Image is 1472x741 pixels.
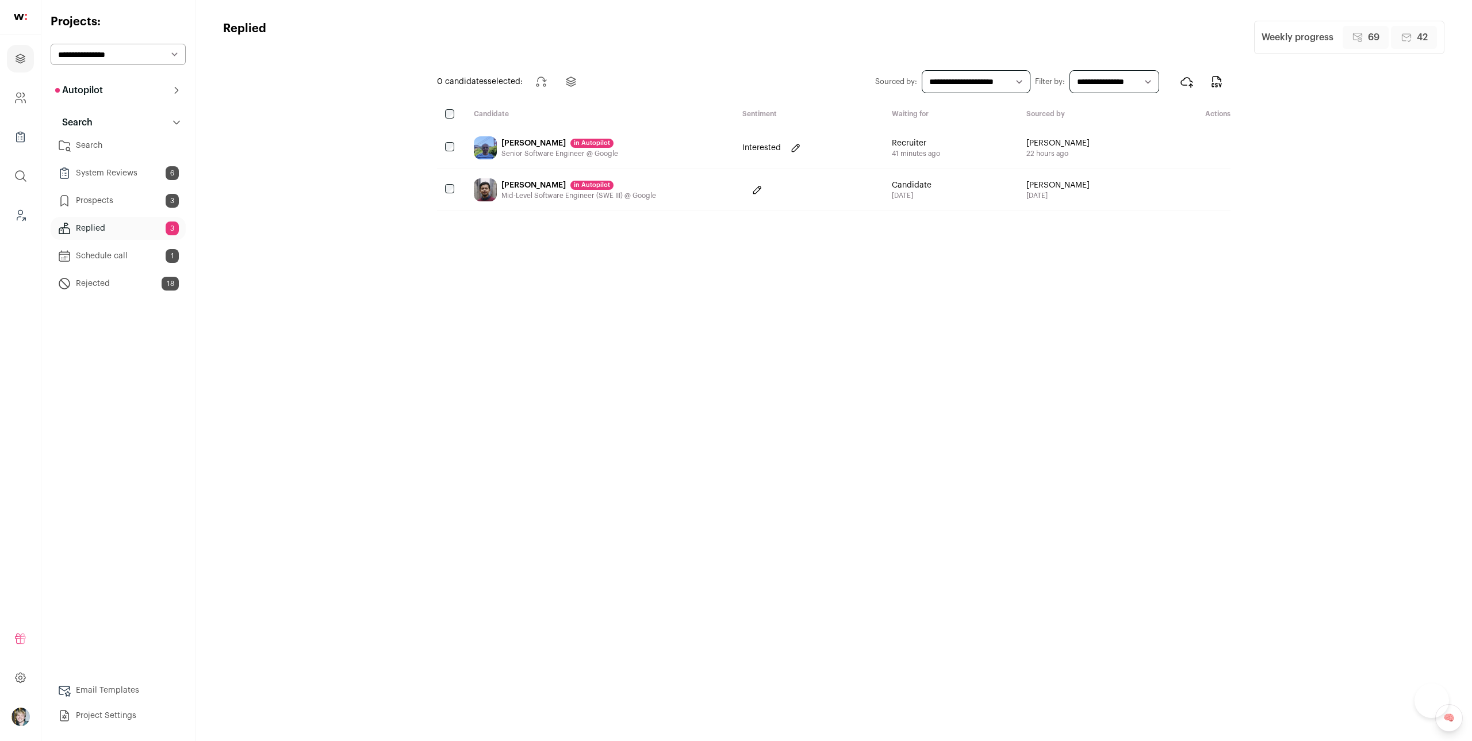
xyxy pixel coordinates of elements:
span: 42 [1417,30,1428,44]
span: [DATE] [1026,191,1090,200]
div: Senior Software Engineer @ Google [501,149,618,158]
div: Candidate [465,109,733,120]
span: 6 [166,166,179,180]
div: Actions [1166,109,1230,120]
img: dc6ae59bb1c3859c2b192a9611a1859fac37b164c9c022b7f02f0f3984a6fa77.jpg [474,136,497,159]
span: 69 [1368,30,1379,44]
a: Email Templates [51,679,186,702]
a: Company Lists [7,123,34,151]
div: Sentiment [733,109,883,120]
div: 41 minutes ago [892,149,940,158]
a: System Reviews6 [51,162,186,185]
a: Company and ATS Settings [7,84,34,112]
span: Candidate [892,179,931,191]
a: Leads (Backoffice) [7,201,34,229]
h2: Projects: [51,14,186,30]
span: 18 [162,277,179,291]
img: 4184f26a3abd01f0fb34e1669719ea57e1e5ca866aec81dd5361e3be4ef30d10 [474,178,497,201]
a: Replied3 [51,217,186,240]
div: [DATE] [892,191,931,200]
span: 3 [166,194,179,208]
span: selected: [437,76,523,87]
div: Waiting for [883,109,1017,120]
div: [PERSON_NAME] [501,137,618,149]
span: Recruiter [892,137,940,149]
img: wellfound-shorthand-0d5821cbd27db2630d0214b213865d53afaa358527fdda9d0ea32b1df1b89c2c.svg [14,14,27,20]
h1: Replied [223,21,266,54]
a: 🧠 [1435,704,1463,732]
button: Export to CSV [1203,68,1230,96]
span: 3 [166,221,179,235]
span: [PERSON_NAME] [1026,137,1090,149]
div: in Autopilot [570,181,614,190]
a: Schedule call1 [51,245,186,268]
span: 1 [166,249,179,263]
button: Open dropdown [11,708,30,726]
div: [PERSON_NAME] [501,179,656,191]
img: 6494470-medium_jpg [11,708,30,726]
div: in Autopilot [570,139,614,148]
button: Export to ATS [1173,68,1201,96]
p: Search [55,116,93,129]
a: Prospects3 [51,189,186,212]
iframe: Toggle Customer Support [1414,683,1449,718]
a: Rejected18 [51,272,186,295]
label: Sourced by: [875,77,917,86]
span: 0 candidates [437,78,488,86]
p: Interested [742,142,781,154]
a: Projects [7,45,34,72]
button: Autopilot [51,79,186,102]
a: Project Settings [51,704,186,727]
button: Search [51,111,186,134]
p: Autopilot [55,83,103,97]
span: 22 hours ago [1026,149,1090,158]
div: Sourced by [1017,109,1167,120]
label: Filter by: [1035,77,1065,86]
a: Search [51,134,186,157]
div: Weekly progress [1262,30,1333,44]
div: Mid-Level Software Engineer (SWE III) @ Google [501,191,656,200]
span: [PERSON_NAME] [1026,179,1090,191]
